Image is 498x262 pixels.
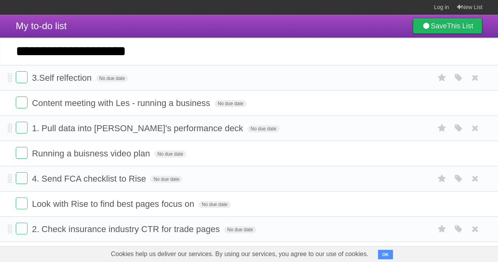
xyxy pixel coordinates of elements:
label: Star task [434,122,449,135]
label: Done [16,223,28,234]
label: Star task [434,223,449,236]
a: SaveThis List [413,18,482,34]
label: Done [16,71,28,83]
span: No due date [247,125,279,132]
label: Done [16,147,28,159]
span: 3.Self relfection [32,73,94,83]
span: No due date [150,176,182,183]
span: No due date [198,201,230,208]
label: Done [16,122,28,134]
span: Content meeting with Les - running a business [32,98,212,108]
label: Star task [434,71,449,84]
span: 1. Pull data into [PERSON_NAME]'s performance deck [32,123,245,133]
label: Done [16,97,28,108]
span: My to-do list [16,20,67,31]
span: Running a buisness video plan [32,149,152,158]
span: 2. Check insurance industry CTR for trade pages [32,224,222,234]
label: Done [16,172,28,184]
span: No due date [224,226,256,233]
span: No due date [96,75,128,82]
b: This List [447,22,473,30]
span: Look with Rise to find best pages focus on [32,199,196,209]
span: 4. Send FCA checklist to Rise [32,174,148,184]
button: OK [378,250,393,259]
span: Cookies help us deliver our services. By using our services, you agree to our use of cookies. [103,246,376,262]
label: Star task [434,172,449,185]
label: Done [16,197,28,209]
span: No due date [154,151,186,158]
span: No due date [215,100,246,107]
